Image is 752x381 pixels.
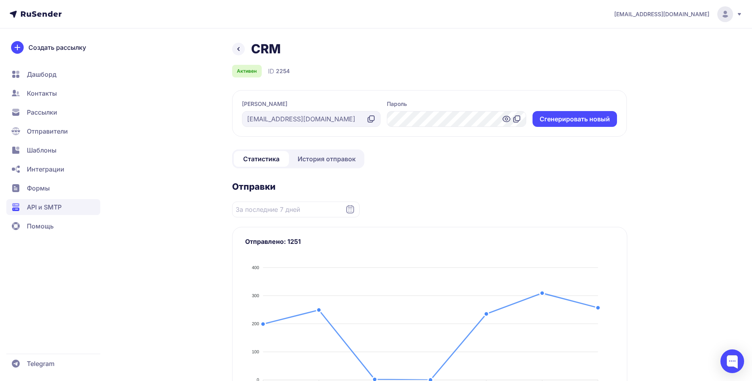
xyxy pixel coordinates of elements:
[276,67,290,75] span: 2254
[237,68,257,74] span: Активен
[27,183,50,193] span: Формы
[28,43,86,52] span: Создать рассылку
[242,100,287,108] label: [PERSON_NAME]
[27,202,62,212] span: API и SMTP
[291,151,363,167] a: История отправок
[27,145,56,155] span: Шаблоны
[27,70,56,79] span: Дашборд
[252,265,259,270] tspan: 400
[27,126,68,136] span: Отправители
[232,202,360,217] input: Datepicker input
[252,293,259,298] tspan: 300
[533,111,617,127] button: Cгенерировать новый
[27,108,57,117] span: Рассылки
[232,181,627,192] h2: Отправки
[252,349,259,354] tspan: 100
[245,237,614,246] h3: Отправлено: 1251
[251,41,281,57] h1: CRM
[234,151,289,167] a: Статистика
[27,164,64,174] span: Интеграции
[27,89,57,98] span: Контакты
[243,154,279,164] span: Статистика
[614,10,709,18] span: [EMAIL_ADDRESS][DOMAIN_NAME]
[298,154,356,164] span: История отправок
[6,356,100,372] a: Telegram
[252,321,259,326] tspan: 200
[27,221,54,231] span: Помощь
[268,66,290,76] div: ID
[27,359,54,368] span: Telegram
[387,100,407,108] label: Пароль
